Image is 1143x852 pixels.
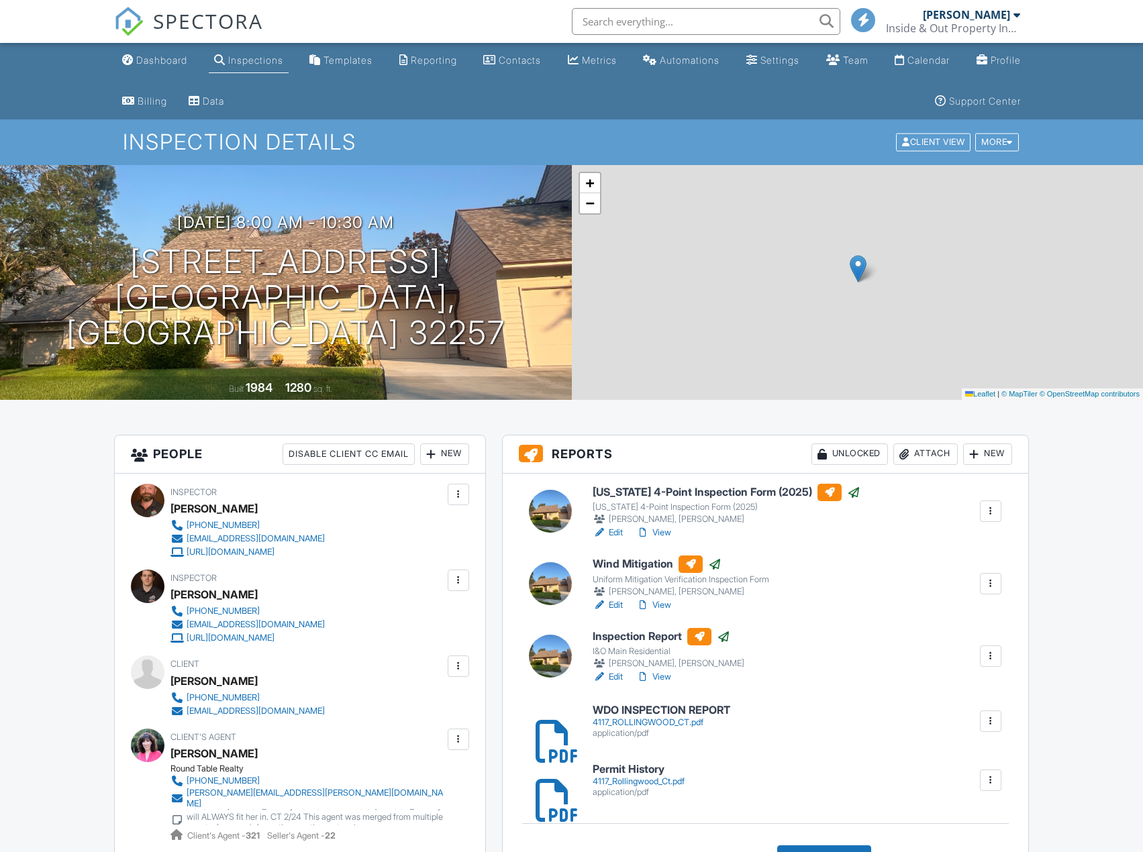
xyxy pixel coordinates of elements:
[991,54,1021,66] div: Profile
[170,573,217,583] span: Inspector
[562,48,622,73] a: Metrics
[183,89,230,114] a: Data
[187,831,262,841] span: Client's Agent -
[114,18,263,46] a: SPECTORA
[283,443,415,465] div: Disable Client CC Email
[593,484,860,527] a: [US_STATE] 4-Point Inspection Form (2025) [US_STATE] 4-Point Inspection Form (2025) [PERSON_NAME]...
[593,502,860,513] div: [US_STATE] 4-Point Inspection Form (2025)
[580,193,600,213] a: Zoom out
[187,633,275,643] div: [URL][DOMAIN_NAME]
[593,484,860,501] h6: [US_STATE] 4-Point Inspection Form (2025)
[115,435,485,474] h3: People
[123,130,1020,154] h1: Inspection Details
[304,48,378,73] a: Templates
[170,704,325,718] a: [EMAIL_ADDRESS][DOMAIN_NAME]
[889,48,955,73] a: Calendar
[187,776,260,786] div: [PHONE_NUMBER]
[170,487,217,497] span: Inspector
[975,134,1019,152] div: More
[593,787,685,798] div: application/pdf
[117,48,193,73] a: Dashboard
[971,48,1026,73] a: Company Profile
[572,8,840,35] input: Search everything...
[420,443,469,465] div: New
[636,598,671,612] a: View
[246,380,272,394] div: 1984
[593,646,744,657] div: I&O Main Residential
[760,54,799,66] div: Settings
[593,704,730,739] a: WDO INSPECTION REPORT 4117_ROLLINGWOOD_CT.pdf application/pdf
[582,54,617,66] div: Metrics
[580,173,600,193] a: Zoom in
[893,443,958,465] div: Attach
[170,691,325,704] a: [PHONE_NUMBER]
[187,692,260,703] div: [PHONE_NUMBER]
[593,526,623,539] a: Edit
[170,498,258,519] div: [PERSON_NAME]
[636,670,671,684] a: View
[187,520,260,531] div: [PHONE_NUMBER]
[499,54,541,66] div: Contacts
[1040,390,1140,398] a: © OpenStreetMap contributors
[411,54,457,66] div: Reporting
[170,584,258,604] div: [PERSON_NAME]
[187,619,325,630] div: [EMAIL_ADDRESS][DOMAIN_NAME]
[170,631,325,645] a: [URL][DOMAIN_NAME]
[593,728,730,739] div: application/pdf
[1001,390,1038,398] a: © MapTiler
[170,532,325,545] a: [EMAIL_ADDRESS][DOMAIN_NAME]
[593,657,744,670] div: [PERSON_NAME], [PERSON_NAME]
[593,574,769,585] div: Uniform Mitigation Verification Inspection Form
[324,54,372,66] div: Templates
[923,8,1010,21] div: [PERSON_NAME]
[593,717,730,728] div: 4117_ROLLINGWOOD_CT.pdf
[203,95,224,107] div: Data
[325,831,336,841] strong: 22
[478,48,546,73] a: Contacts
[896,134,971,152] div: Client View
[170,671,258,691] div: [PERSON_NAME]
[585,174,594,191] span: +
[660,54,719,66] div: Automations
[170,743,258,763] a: [PERSON_NAME]
[811,443,888,465] div: Unlocked
[229,384,244,394] span: Built
[117,89,172,114] a: Billing
[187,788,444,809] div: [PERSON_NAME][EMAIL_ADDRESS][PERSON_NAME][DOMAIN_NAME]
[949,95,1021,107] div: Support Center
[313,384,332,394] span: sq. ft.
[170,788,444,809] a: [PERSON_NAME][EMAIL_ADDRESS][PERSON_NAME][DOMAIN_NAME]
[821,48,874,73] a: Team
[930,89,1026,114] a: Support Center
[138,95,167,107] div: Billing
[997,390,999,398] span: |
[593,763,685,776] h6: Permit History
[965,390,995,398] a: Leaflet
[187,801,444,833] div: Never Tell [PERSON_NAME] we are not available. [PERSON_NAME] will ALWAYS fit her in. CT 2/24 This...
[170,774,444,788] a: [PHONE_NUMBER]
[187,547,275,557] div: [URL][DOMAIN_NAME]
[850,255,866,282] img: Marker
[170,618,325,631] a: [EMAIL_ADDRESS][DOMAIN_NAME]
[246,831,260,841] strong: 321
[170,519,325,532] a: [PHONE_NUMBER]
[593,763,685,798] a: Permit History 4117_Rollingwood_Ct.pdf application/pdf
[638,48,725,73] a: Automations (Basic)
[593,628,744,645] h6: Inspection Report
[285,380,311,394] div: 1280
[963,443,1012,465] div: New
[593,704,730,716] h6: WDO INSPECTION REPORT
[593,670,623,684] a: Edit
[170,732,236,742] span: Client's Agent
[187,706,325,716] div: [EMAIL_ADDRESS][DOMAIN_NAME]
[593,555,769,573] h6: Wind Mitigation
[136,54,187,66] div: Dashboard
[593,598,623,612] a: Edit
[228,54,283,66] div: Inspections
[170,604,325,618] a: [PHONE_NUMBER]
[187,533,325,544] div: [EMAIL_ADDRESS][DOMAIN_NAME]
[636,526,671,539] a: View
[585,195,594,211] span: −
[503,435,1028,474] h3: Reports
